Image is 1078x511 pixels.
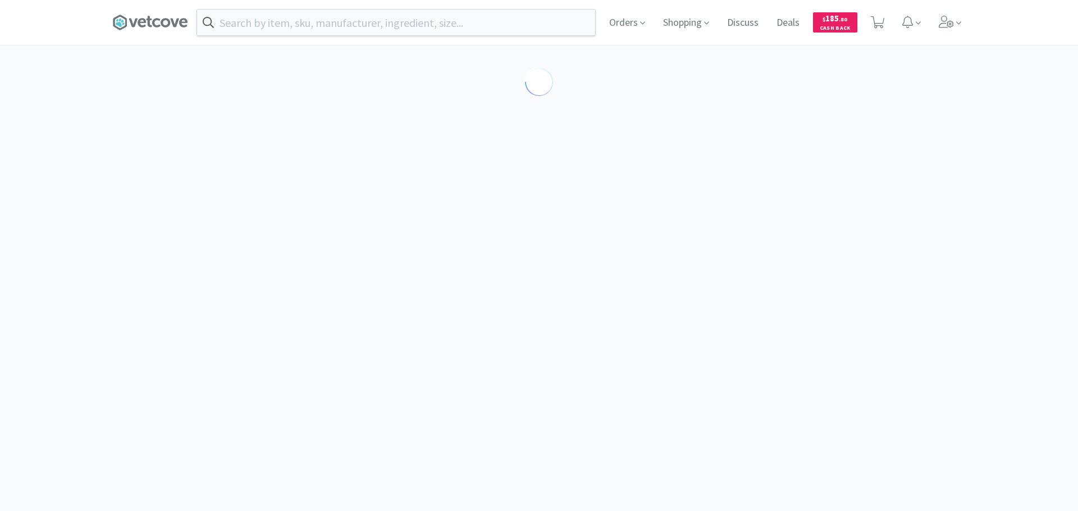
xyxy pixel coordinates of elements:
[723,18,763,28] a: Discuss
[197,10,595,35] input: Search by item, sku, manufacturer, ingredient, size...
[772,18,804,28] a: Deals
[820,25,851,33] span: Cash Back
[823,16,825,23] span: $
[839,16,847,23] span: . 80
[813,7,857,38] a: $185.80Cash Back
[823,13,847,24] span: 185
